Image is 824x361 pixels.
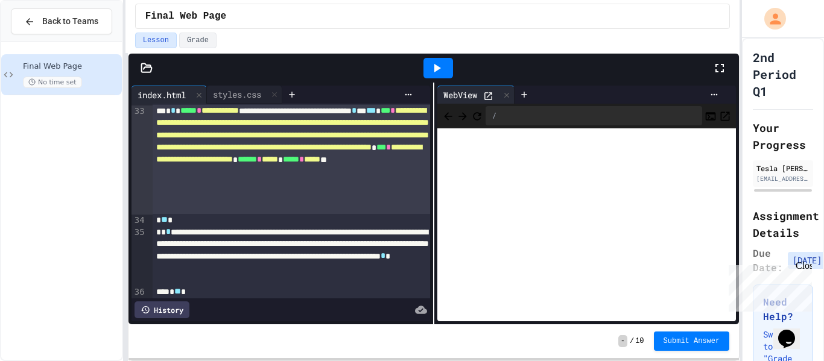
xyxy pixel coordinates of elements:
[145,9,226,24] span: Final Web Page
[132,86,207,104] div: index.html
[442,108,454,123] span: Back
[753,49,813,99] h1: 2nd Period Q1
[756,174,810,183] div: [EMAIL_ADDRESS][DOMAIN_NAME]
[437,89,483,101] div: WebView
[719,108,731,123] button: Open in new tab
[724,260,812,312] iframe: chat widget
[773,313,812,349] iframe: chat widget
[753,246,783,275] span: Due Date:
[11,8,112,34] button: Back to Teams
[664,336,720,346] span: Submit Answer
[486,106,702,125] div: /
[457,108,469,123] span: Forward
[618,335,627,347] span: -
[5,5,83,77] div: Chat with us now!Close
[132,89,192,101] div: index.html
[437,86,515,104] div: WebView
[756,163,810,174] div: Tesla [PERSON_NAME] - SHM Student
[471,108,483,123] button: Refresh
[630,336,634,346] span: /
[135,33,177,48] button: Lesson
[132,286,147,298] div: 36
[437,128,736,322] iframe: Web Preview
[654,331,730,351] button: Submit Answer
[753,119,813,153] h2: Your Progress
[635,336,644,346] span: 10
[705,108,717,123] button: Console
[42,15,98,28] span: Back to Teams
[132,215,147,227] div: 34
[132,105,147,215] div: 33
[132,227,147,286] div: 35
[752,5,789,33] div: My Account
[179,33,217,48] button: Grade
[207,88,267,101] div: styles.css
[23,61,119,72] span: Final Web Page
[23,77,82,88] span: No time set
[753,207,813,241] h2: Assignment Details
[207,86,282,104] div: styles.css
[135,301,189,318] div: History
